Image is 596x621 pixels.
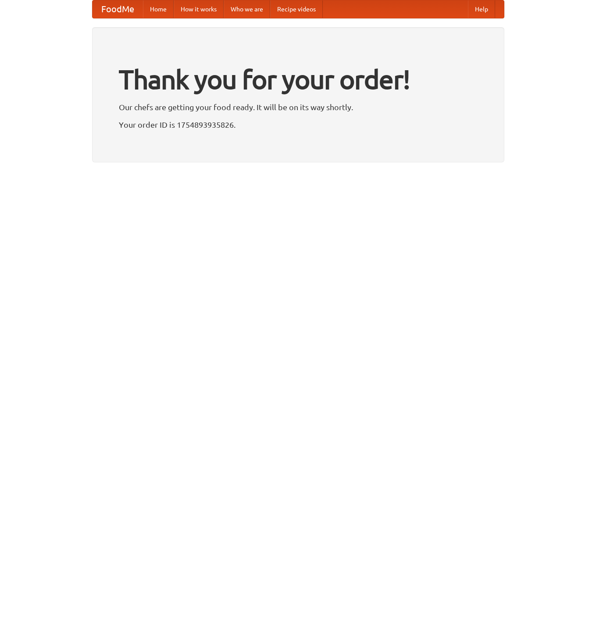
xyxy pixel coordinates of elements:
a: Who we are [224,0,270,18]
p: Our chefs are getting your food ready. It will be on its way shortly. [119,101,478,114]
a: How it works [174,0,224,18]
p: Your order ID is 1754893935826. [119,118,478,131]
a: Home [143,0,174,18]
a: Help [468,0,495,18]
a: FoodMe [93,0,143,18]
h1: Thank you for your order! [119,58,478,101]
a: Recipe videos [270,0,323,18]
